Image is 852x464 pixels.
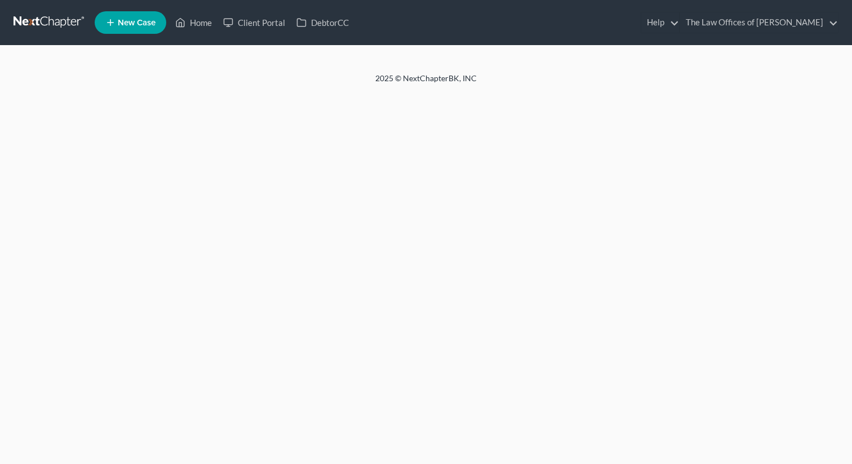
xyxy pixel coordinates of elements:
a: Client Portal [218,12,291,33]
a: Home [170,12,218,33]
div: 2025 © NextChapterBK, INC [105,73,747,93]
new-legal-case-button: New Case [95,11,166,34]
a: DebtorCC [291,12,354,33]
a: Help [641,12,679,33]
a: The Law Offices of [PERSON_NAME] [680,12,838,33]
